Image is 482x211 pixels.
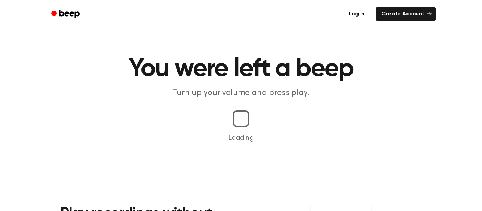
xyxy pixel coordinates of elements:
[106,87,376,99] p: Turn up your volume and press play.
[46,7,86,21] a: Beep
[60,56,422,82] h1: You were left a beep
[8,133,474,143] p: Loading
[342,6,372,22] a: Log in
[376,7,436,21] a: Create Account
